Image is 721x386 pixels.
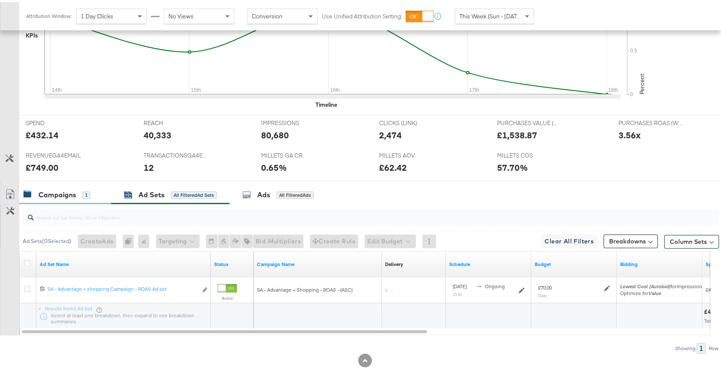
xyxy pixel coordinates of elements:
[379,149,443,158] span: MILLETS AOV
[497,127,537,139] div: £1,538.87
[257,284,353,291] span: SA - Advantage + Shopping - ROAS - (ASC)
[620,281,705,287] span: for Impressions
[26,149,90,158] span: REVENUEGA4EMAIL
[603,232,658,246] button: Breakdowns
[138,188,165,198] div: Ad Sets
[47,284,197,292] a: SA - Advantage + shopping Campaign - ROAS Ad set
[123,232,138,246] div: 0
[26,127,59,139] div: £432.14
[541,232,597,246] button: Clear All Filters
[618,127,640,139] div: 3.56x
[620,259,699,266] a: Shows your bid and optimisation settings for this Ad Set.
[459,10,524,18] span: This Week (Sun - [DATE])
[81,10,113,18] span: 1 Day Clicks
[620,281,671,287] em: Lowest Cost (Autobid)
[544,234,594,245] span: Clear All Filters
[144,149,208,158] span: TRANSACTIONSGA4EMAIL
[535,259,613,266] a: Shows the current budget of Ad Set.
[257,188,270,198] div: Ads
[82,189,90,197] div: 1
[38,188,76,198] div: Campaigns
[385,259,403,266] a: Reflects the ability of your Ad Set to achieve delivery based on ad states, schedule and budget.
[34,203,656,220] input: Search Ad Set Name, ID or Objective
[277,189,314,197] div: All Filtered Ads
[453,281,467,287] span: [DATE]
[484,281,504,287] span: ongoing
[497,117,561,125] span: PURCHASES VALUE (WEBSITE EVENTS)
[497,159,528,172] div: 57.70%
[218,293,237,299] label: Active
[708,343,719,349] div: Row
[675,343,697,349] div: Showing:
[26,29,38,38] div: KPIs
[618,117,682,125] span: PURCHASES ROAS (WEBSITE EVENTS)
[664,233,719,246] button: Column Sets
[144,117,208,125] span: REACH
[379,117,443,125] span: CLICKS (LINK)
[497,149,561,158] span: MILLETS COS
[168,10,194,18] span: No Views
[538,291,547,296] sub: Daily
[261,149,325,158] span: MILLETS GA CR
[26,11,72,17] div: Attribution Window:
[620,288,705,295] div: Optimize for
[26,117,90,125] span: SPEND
[385,259,403,266] div: Delivery
[638,72,646,92] text: Percent
[40,259,207,266] a: Your Ad Set name.
[538,282,552,289] div: £70.00
[379,159,407,172] div: £62.42
[144,127,171,139] div: 40,333
[261,159,287,172] div: 0.65%
[322,10,402,18] label: Use Unified Attribution Setting:
[252,10,283,18] span: Conversion
[47,284,197,290] div: SA - Advantage + shopping Campaign - ROAS Ad set
[171,189,217,197] div: All Filtered Ad Sets
[379,127,402,139] div: 2,474
[315,99,337,107] div: Timeline
[214,259,250,266] a: Shows the current state of your Ad Set.
[23,235,71,243] div: Ad Sets ( 0 Selected)
[261,127,289,139] div: 80,680
[449,259,528,266] a: Shows when your Ad Set is scheduled to deliver.
[697,341,706,351] div: 1
[257,259,378,266] a: Your campaign name.
[453,289,462,295] sub: 15:42
[144,159,154,172] div: 12
[648,288,661,294] em: Value
[261,117,325,125] span: IMPRESSIONS
[26,159,59,172] div: £749.00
